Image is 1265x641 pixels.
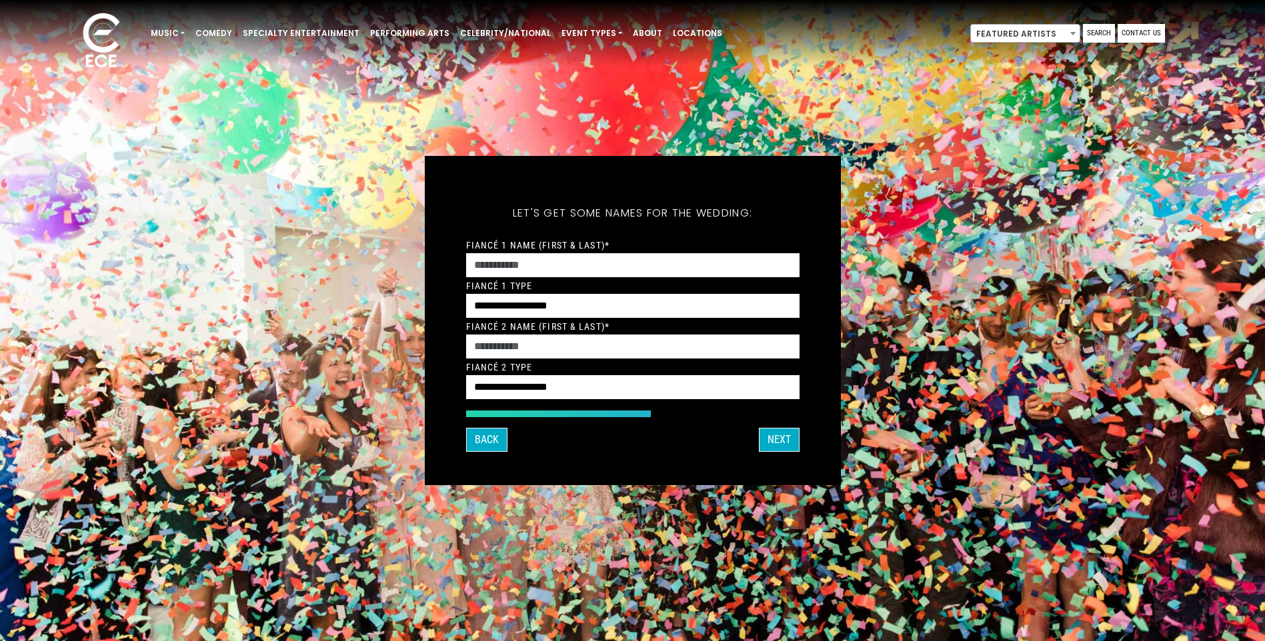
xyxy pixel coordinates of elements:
a: Celebrity/National [455,22,556,45]
label: Fiancé 1 Name (First & Last)* [466,239,609,251]
a: Comedy [190,22,237,45]
span: Featured Artists [970,24,1080,43]
a: Search [1083,24,1115,43]
a: Event Types [556,22,627,45]
a: About [627,22,668,45]
a: Locations [668,22,728,45]
a: Music [145,22,190,45]
h5: Let's get some names for the wedding: [466,189,800,237]
button: Back [466,428,507,452]
label: Fiancé 1 Type [466,280,533,292]
label: Fiancé 2 Name (First & Last)* [466,320,609,332]
button: Next [759,428,800,452]
label: Fiancé 2 Type [466,361,533,373]
img: ece_new_logo_whitev2-1.png [68,9,135,74]
a: Performing Arts [365,22,455,45]
a: Contact Us [1118,24,1165,43]
span: Featured Artists [971,25,1080,43]
a: Specialty Entertainment [237,22,365,45]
